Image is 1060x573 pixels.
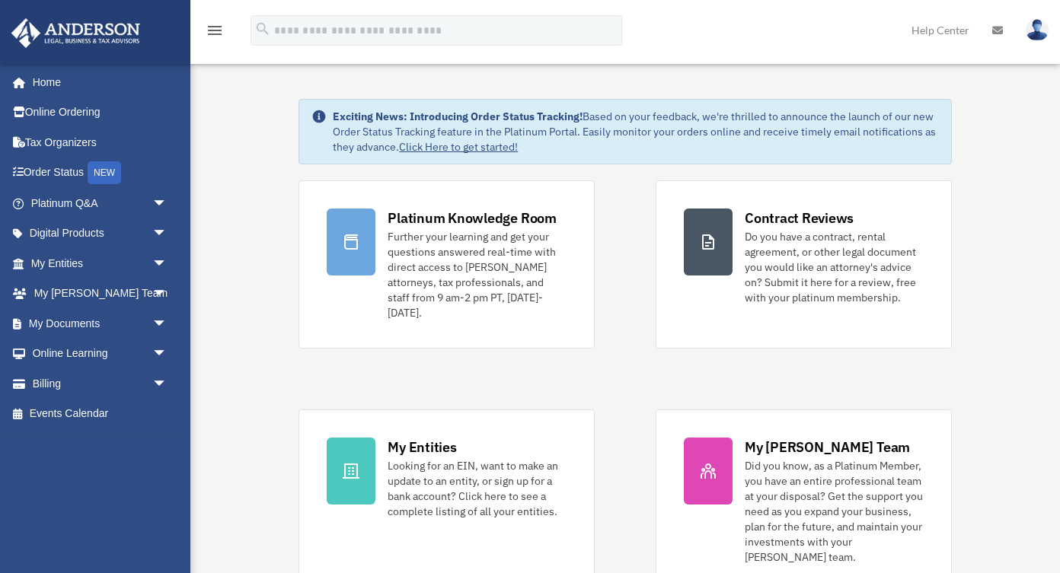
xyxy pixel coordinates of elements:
a: My Entitiesarrow_drop_down [11,248,190,279]
a: Platinum Knowledge Room Further your learning and get your questions answered real-time with dire... [299,180,595,349]
strong: Exciting News: Introducing Order Status Tracking! [333,110,583,123]
span: arrow_drop_down [152,308,183,339]
div: Further your learning and get your questions answered real-time with direct access to [PERSON_NAM... [388,229,567,320]
span: arrow_drop_down [152,248,183,279]
div: NEW [88,161,121,184]
div: My [PERSON_NAME] Team [745,438,910,457]
a: Order StatusNEW [11,158,190,189]
a: Platinum Q&Aarrow_drop_down [11,188,190,218]
div: Did you know, as a Platinum Member, you have an entire professional team at your disposal? Get th... [745,458,924,565]
img: Anderson Advisors Platinum Portal [7,18,145,48]
div: Platinum Knowledge Room [388,209,557,228]
span: arrow_drop_down [152,279,183,310]
span: arrow_drop_down [152,368,183,400]
span: arrow_drop_down [152,188,183,219]
div: Contract Reviews [745,209,854,228]
img: User Pic [1026,19,1049,41]
i: menu [206,21,224,40]
a: Events Calendar [11,399,190,429]
div: Based on your feedback, we're thrilled to announce the launch of our new Order Status Tracking fe... [333,109,939,154]
a: Online Learningarrow_drop_down [11,339,190,369]
span: arrow_drop_down [152,218,183,250]
a: Click Here to get started! [399,140,518,154]
a: Online Ordering [11,97,190,128]
a: menu [206,27,224,40]
a: My Documentsarrow_drop_down [11,308,190,339]
div: Looking for an EIN, want to make an update to an entity, or sign up for a bank account? Click her... [388,458,567,519]
span: arrow_drop_down [152,339,183,370]
a: Contract Reviews Do you have a contract, rental agreement, or other legal document you would like... [656,180,952,349]
a: Tax Organizers [11,127,190,158]
div: My Entities [388,438,456,457]
a: Billingarrow_drop_down [11,368,190,399]
i: search [254,21,271,37]
a: My [PERSON_NAME] Teamarrow_drop_down [11,279,190,309]
a: Digital Productsarrow_drop_down [11,218,190,249]
div: Do you have a contract, rental agreement, or other legal document you would like an attorney's ad... [745,229,924,305]
a: Home [11,67,183,97]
